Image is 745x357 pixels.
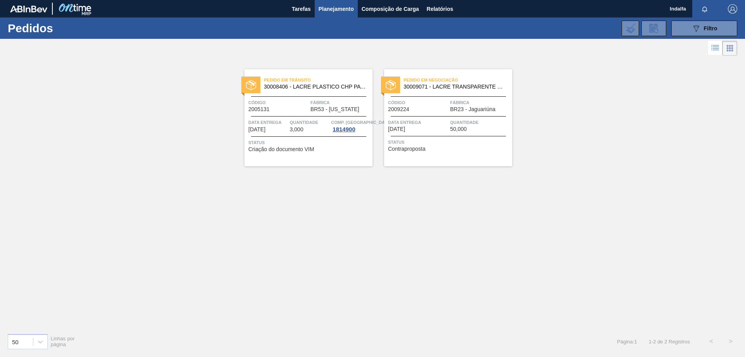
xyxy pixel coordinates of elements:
span: Código [388,99,448,106]
span: 2009224 [388,106,409,112]
img: TNhmsLtSVTkK8tSr43FrP2fwEKptu5GPRR3wAAAABJRU5ErkJggg== [10,5,47,12]
a: statusPedido em Trânsito30008406 - LACRE PLASTICO CHP PATAGONIACódigo2005131FábricaBR53 - [US_STA... [233,69,372,166]
span: 50,000 [450,126,467,132]
span: Filtro [704,25,717,31]
button: Filtro [671,21,737,36]
a: Comp. [GEOGRAPHIC_DATA]1814900 [331,118,371,132]
img: Logout [728,4,737,14]
span: Criação do documento VIM [248,146,314,152]
button: < [702,332,721,351]
span: Página : 1 [617,339,637,345]
span: 16/09/2025 [388,126,405,132]
div: Visão em Lista [708,41,722,56]
span: 30008406 - LACRE PLASTICO CHP PATAGONIA [264,84,366,90]
button: Notificações [692,3,717,14]
span: Comp. Carga [331,118,391,126]
div: Solicitação de Revisão de Pedidos [641,21,666,36]
img: status [246,80,256,90]
span: 3,000 [290,127,303,132]
span: Data entrega [248,118,288,126]
span: Pedido em Negociação [404,76,512,84]
span: Status [248,139,371,146]
button: > [721,332,740,351]
span: 10/09/2025 [248,127,265,132]
span: Relatórios [427,4,453,14]
span: Composição de Carga [362,4,419,14]
span: Fábrica [450,99,510,106]
span: BR53 - Colorado [310,106,359,112]
span: Planejamento [319,4,354,14]
span: Fábrica [310,99,371,106]
span: 2005131 [248,106,270,112]
img: status [386,80,396,90]
span: Quantidade [450,118,510,126]
span: Tarefas [292,4,311,14]
span: Data entrega [388,118,448,126]
div: 50 [12,338,19,345]
span: Pedido em Trânsito [264,76,372,84]
h1: Pedidos [8,24,124,33]
div: Importar Negociações dos Pedidos [622,21,639,36]
span: Contraproposta [388,146,426,152]
div: Visão em Cards [722,41,737,56]
a: statusPedido em Negociação30009071 - LACRE TRANSPARENTE BIBCódigo2009224FábricaBR23 - JaguariúnaD... [372,69,512,166]
span: 1 - 2 de 2 Registros [649,339,690,345]
span: 30009071 - LACRE TRANSPARENTE BIB [404,84,506,90]
span: Status [388,138,510,146]
span: Código [248,99,308,106]
span: BR23 - Jaguariúna [450,106,496,112]
div: 1814900 [331,126,357,132]
span: Quantidade [290,118,329,126]
span: Linhas por página [51,336,75,347]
